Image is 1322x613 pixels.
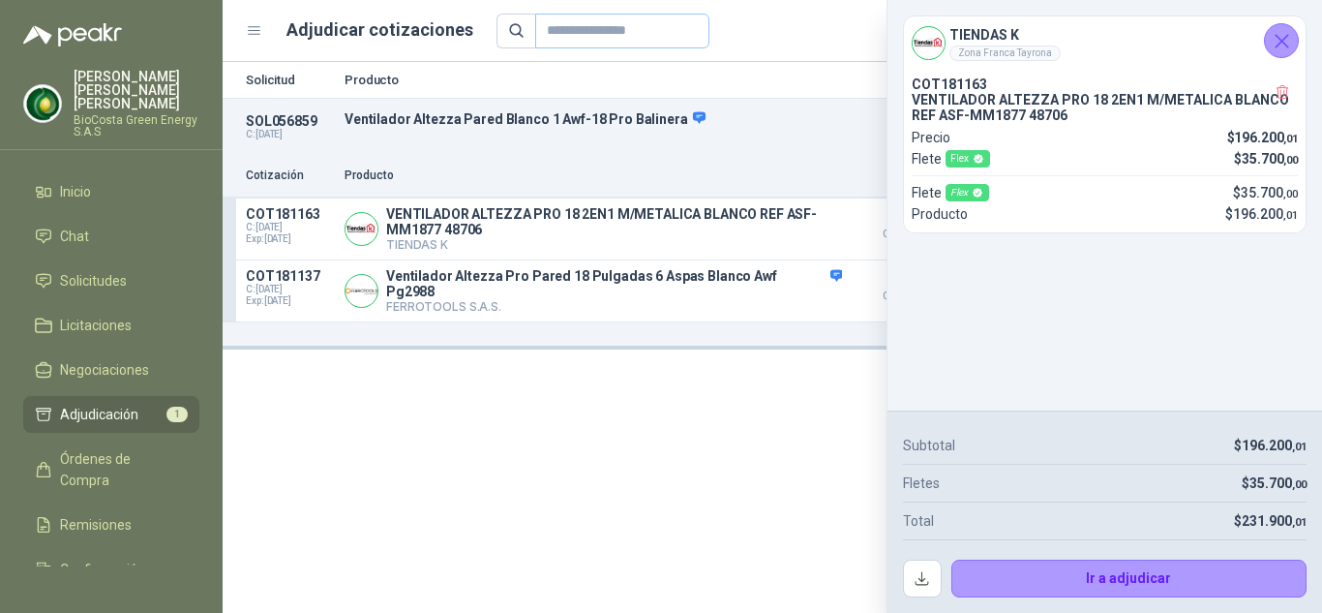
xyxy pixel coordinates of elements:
[912,203,968,225] p: Producto
[74,70,199,110] p: [PERSON_NAME] [PERSON_NAME] [PERSON_NAME]
[1283,154,1298,167] span: ,00
[23,262,199,299] a: Solicitudes
[386,299,842,314] p: FERROTOOLS S.A.S.
[345,74,1020,86] p: Producto
[286,16,473,44] h1: Adjudicar cotizaciones
[1283,209,1298,222] span: ,01
[60,514,132,536] span: Remisiones
[246,233,333,245] span: Exp: [DATE]
[912,127,950,148] p: Precio
[246,129,333,140] p: C: [DATE]
[60,181,91,202] span: Inicio
[246,167,333,185] p: Cotización
[166,407,188,422] span: 1
[1242,151,1298,167] span: 35.700
[1241,185,1298,200] span: 35.700
[1242,438,1307,453] span: 196.200
[1234,130,1298,145] span: 196.200
[854,291,950,301] span: Crédito 30 días
[1249,475,1307,491] span: 35.700
[23,506,199,543] a: Remisiones
[346,213,377,245] img: Company Logo
[854,230,950,239] span: Crédito 30 días
[386,206,842,237] p: VENTILADOR ALTEZZA PRO 18 2EN1 M/METALICA BLANCO REF ASF-MM1877 48706
[903,473,940,494] p: Fletes
[1242,473,1307,494] p: $
[24,85,61,122] img: Company Logo
[854,206,950,239] p: $ 196.200
[386,237,842,252] p: TIENDAS K
[1242,513,1307,529] span: 231.900
[946,150,990,168] div: Flex
[1292,441,1307,453] span: ,01
[346,275,377,307] img: Company Logo
[1233,206,1298,222] span: 196.200
[60,226,89,247] span: Chat
[246,222,333,233] span: C: [DATE]
[23,173,199,210] a: Inicio
[1227,127,1299,148] p: $
[1225,203,1298,225] p: $
[23,23,122,46] img: Logo peakr
[23,396,199,433] a: Adjudicación1
[60,448,181,491] span: Órdenes de Compra
[246,295,333,307] span: Exp: [DATE]
[60,404,138,425] span: Adjudicación
[23,218,199,255] a: Chat
[1292,478,1307,491] span: ,00
[246,113,333,129] p: SOL056859
[1234,435,1307,456] p: $
[1283,133,1298,145] span: ,01
[903,510,934,532] p: Total
[345,167,842,185] p: Producto
[1234,148,1298,169] p: $
[903,435,955,456] p: Subtotal
[246,268,333,284] p: COT181137
[23,441,199,499] a: Órdenes de Compra
[60,270,127,291] span: Solicitudes
[23,307,199,344] a: Licitaciones
[912,182,989,203] p: Flete
[1292,516,1307,529] span: ,01
[386,268,842,299] p: Ventilador Altezza Pro Pared 18 Pulgadas 6 Aspas Blanco Awf Pg2988
[246,74,333,86] p: Solicitud
[912,92,1298,123] p: VENTILADOR ALTEZZA PRO 18 2EN1 M/METALICA BLANCO REF ASF-MM1877 48706
[23,352,199,388] a: Negociaciones
[60,359,149,381] span: Negociaciones
[1233,182,1298,203] p: $
[1283,188,1298,200] span: ,00
[912,148,990,169] p: Flete
[74,114,199,138] p: BioCosta Green Energy S.A.S
[246,206,333,222] p: COT181163
[60,559,145,580] span: Configuración
[854,268,950,301] p: $ 324.275
[23,551,199,588] a: Configuración
[946,184,989,201] div: Flex
[345,110,1020,128] p: Ventilador Altezza Pared Blanco 1 Awf-18 Pro Balinera
[60,315,132,336] span: Licitaciones
[912,77,1298,92] p: COT181163
[246,284,333,295] span: C: [DATE]
[1234,510,1307,532] p: $
[951,560,1307,598] button: Ir a adjudicar
[854,167,950,185] p: Precio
